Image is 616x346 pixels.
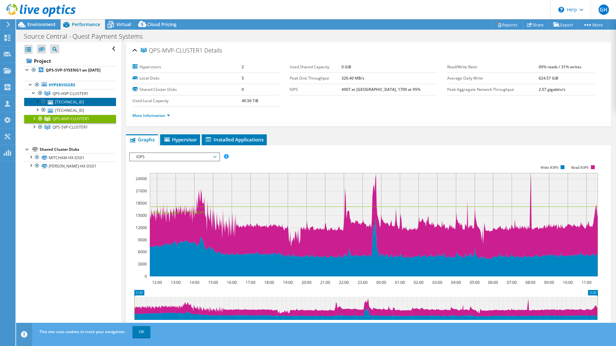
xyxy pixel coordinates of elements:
a: Export [548,20,578,30]
text: 06:00 [484,322,494,327]
a: Reports [492,20,523,30]
text: 08:00 [525,280,535,285]
b: 320.40 MB/s [342,75,364,81]
b: 0 [242,87,244,92]
label: Hypervisors [132,64,242,70]
text: 14:00 [189,280,199,285]
a: Project [24,56,116,66]
text: 22:00 [339,280,349,285]
text: 21:00 [320,280,330,285]
text: 12:00 [137,322,147,327]
text: 08:00 [523,322,533,327]
b: 5 [242,75,244,81]
text: 0 [145,274,147,279]
text: 00:00 [368,322,378,327]
label: Shared Cluster Disks [132,86,242,93]
text: 23:00 [357,280,367,285]
text: 11:00 [581,322,591,327]
text: 12000 [136,225,147,230]
span: IOPS [133,153,216,161]
span: This site uses cookies to track your navigation. [39,329,126,334]
a: MITCHAM-HX-DS01 [24,153,116,162]
text: Read IOPS [571,165,589,170]
text: 18:00 [264,280,274,285]
text: 00:00 [376,280,386,285]
label: Peak Aggregate Network Throughput [447,86,539,93]
text: 05:00 [465,322,475,327]
b: 4907 at [GEOGRAPHIC_DATA], 1709 at 95% [342,87,420,92]
text: 09:00 [544,280,554,285]
text: 9000 [138,237,147,243]
text: 18000 [136,200,147,206]
a: More [578,20,608,30]
text: 18:00 [252,322,262,327]
label: Peak Disk Throughput [290,75,342,82]
label: Used Shared Capacity [290,64,342,70]
span: Hypervisor [163,136,197,143]
text: 24000 [136,176,147,181]
text: 01:00 [395,280,405,285]
a: QPS-SVP-SYSENG1 on [DATE] [24,66,116,74]
text: 02:00 [407,322,417,327]
text: 14:00 [175,322,185,327]
text: 12:00 [152,280,162,285]
span: Cloud Pricing [147,21,177,27]
text: 15:00 [195,322,205,327]
b: 40.56 TiB [242,98,258,103]
span: GH [599,5,609,15]
text: 06:00 [488,280,498,285]
text: 19:00 [283,280,293,285]
text: 23:00 [349,322,359,327]
text: 16:00 [226,280,236,285]
text: 09:00 [542,322,552,327]
a: OK [132,326,150,338]
text: 17:00 [245,280,255,285]
span: Graphs [129,136,155,143]
span: QPS-HVP-CLUSTER1 [53,91,89,96]
text: 13:00 [170,280,180,285]
a: [TECHNICAL_ID] [24,98,116,106]
text: 19:00 [272,322,282,327]
span: Installed Applications [205,136,264,143]
text: 04:00 [451,280,461,285]
a: Hypervisors [24,81,116,89]
div: Shared Cluster Disks [40,146,116,153]
b: 624.57 GiB [539,75,558,81]
text: 03:00 [432,280,442,285]
text: 21000 [136,188,147,194]
text: 04:00 [446,322,456,327]
b: 2 [242,64,244,70]
text: 15:00 [208,280,218,285]
text: 05:00 [469,280,479,285]
b: 69% reads / 31% writes [539,64,582,70]
text: 01:00 [388,322,398,327]
a: QPS-MVP-CLUSTER1 [24,115,116,123]
text: 07:00 [506,280,516,285]
text: 16:00 [214,322,224,327]
a: More Information [132,113,170,118]
svg: \n [558,7,564,13]
text: 20:00 [301,280,311,285]
span: QPS-MVP-CLUSTER1 [53,116,89,121]
b: QPS-SVP-SYSENG1 on [DATE] [46,67,101,73]
a: QPS-SVP-CLUSTER1 [24,123,116,131]
span: Environment [27,21,56,27]
text: 13:00 [156,322,166,327]
span: QPS-SVP-CLUSTER1 [53,124,88,130]
span: Performance [72,21,100,27]
label: IOPS [290,86,342,93]
text: 3000 [138,261,147,267]
text: 20:00 [291,322,301,327]
text: 15000 [136,213,147,218]
text: 10:00 [563,280,573,285]
span: QPS-MVP-CLUSTER1 [141,47,203,54]
b: 0 GiB [342,64,351,70]
text: 6000 [138,249,147,255]
label: Read/Write Ratio [447,64,539,70]
text: 17:00 [233,322,243,327]
text: 11:00 [581,280,591,285]
text: 03:00 [426,322,436,327]
span: Virtual [116,21,131,27]
text: Write IOPS [540,165,558,170]
span: Details [204,46,222,54]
